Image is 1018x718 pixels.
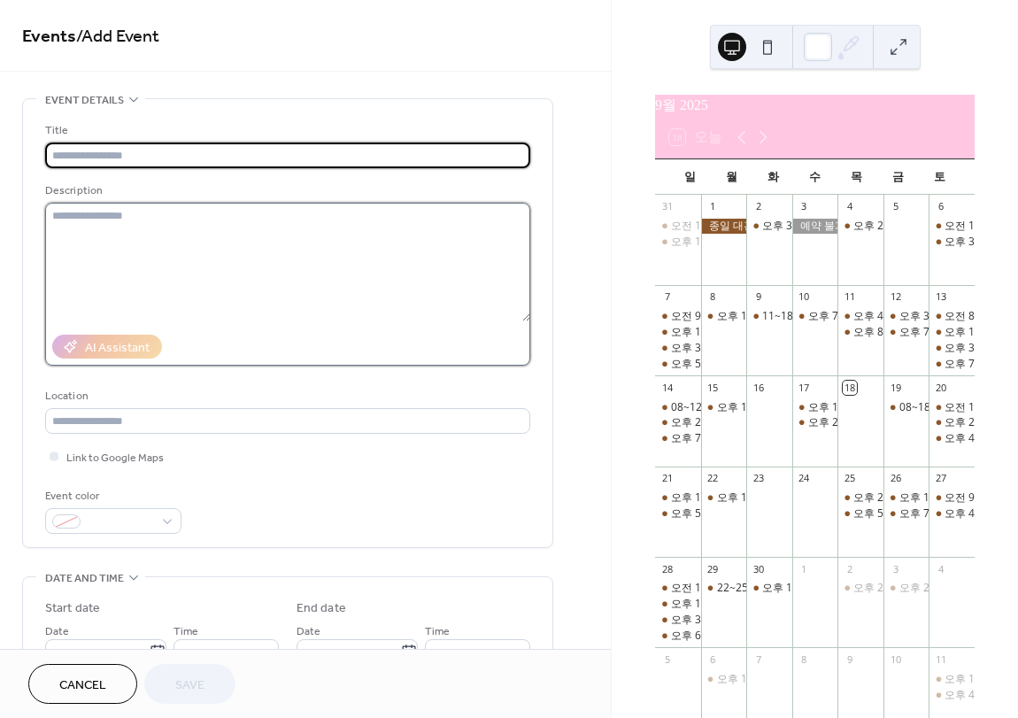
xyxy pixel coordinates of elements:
[671,431,825,446] div: 오후 7~10, 이*[PERSON_NAME]
[671,506,746,521] div: 오후 5~9, 유*호
[837,581,883,596] div: 오후 2~4, 박*우
[655,597,701,612] div: 오후 12~2, 엄*슬
[22,19,76,54] a: Events
[853,325,1001,340] div: 오후 8~10, [PERSON_NAME]연
[929,688,975,703] div: 오후 4~6, 손*원
[808,309,956,324] div: 오후 7~9, [PERSON_NAME]*인
[671,490,752,506] div: 오후 12~2, 음*원
[843,200,856,213] div: 4
[671,219,752,234] div: 오전 11~1, 길*군
[671,613,746,628] div: 오후 3~6, 이*진
[717,490,865,506] div: 오후 1~3, [PERSON_NAME]*은
[711,159,752,195] div: 월
[297,622,320,641] span: Date
[883,581,929,596] div: 오후 2~8, 장*현
[792,219,838,234] div: 예약 불가
[660,472,674,485] div: 21
[746,309,792,324] div: 11~18시, 김*민
[655,95,975,116] div: 9월 2025
[660,652,674,666] div: 5
[752,290,765,304] div: 9
[655,490,701,506] div: 오후 12~2, 음*원
[899,506,975,521] div: 오후 7~9, 주*정
[706,562,720,575] div: 29
[746,581,792,596] div: 오후 1~3, 이*란
[669,159,711,195] div: 일
[889,200,902,213] div: 5
[717,672,865,687] div: 오후 1~4, [PERSON_NAME]*규
[929,341,975,356] div: 오후 3~6, 김*진
[853,490,1001,506] div: 오후 2~4, [PERSON_NAME]*선
[934,200,947,213] div: 6
[934,381,947,394] div: 20
[752,652,765,666] div: 7
[808,415,883,430] div: 오후 2~5, 장*섭
[746,219,792,234] div: 오후 3~5, 이*진
[706,381,720,394] div: 15
[655,581,701,596] div: 오전 10~12, 문*민
[671,581,759,596] div: 오전 10~12, 문*민
[877,159,919,195] div: 금
[899,309,975,324] div: 오후 3~6, 이*인
[752,381,765,394] div: 16
[762,309,909,324] div: 11~18시, [PERSON_NAME]*민
[660,562,674,575] div: 28
[717,309,792,324] div: 오후 1~3, 박*현
[297,599,346,618] div: End date
[671,357,746,372] div: 오후 5~7, 문*민
[752,562,765,575] div: 30
[853,506,995,521] div: 오후 5~7, [PERSON_NAME]연
[655,325,701,340] div: 오후 1~3, 이*환
[843,381,856,394] div: 18
[655,235,701,250] div: 오후 1~4, 문*우
[660,290,674,304] div: 7
[929,672,975,687] div: 오후 1~4, 김*연
[843,472,856,485] div: 25
[45,121,527,140] div: Title
[934,562,947,575] div: 4
[655,309,701,324] div: 오전 9~11, 정*정
[889,562,902,575] div: 3
[794,159,836,195] div: 수
[655,357,701,372] div: 오후 5~7, 문*민
[792,309,838,324] div: 오후 7~9, 최*인
[843,562,856,575] div: 2
[671,235,746,250] div: 오후 1~4, 문*우
[929,357,975,372] div: 오후 7~9, 문*율
[701,490,747,506] div: 오후 1~3, 최*은
[889,290,902,304] div: 12
[899,400,991,415] div: 08~18시, 베스**립
[655,629,701,644] div: 오후 6~9, 이*연
[655,613,701,628] div: 오후 3~6, 이*진
[889,381,902,394] div: 19
[798,381,811,394] div: 17
[425,622,450,641] span: Time
[655,506,701,521] div: 오후 5~9, 유*호
[889,652,902,666] div: 10
[798,290,811,304] div: 10
[660,200,674,213] div: 31
[45,599,100,618] div: Start date
[671,309,752,324] div: 오전 9~11, 정*정
[808,400,898,415] div: 오후 12~2, 마**23
[883,490,929,506] div: 오후 1~5 김*현
[798,472,811,485] div: 24
[853,581,1001,596] div: 오후 2~4, [PERSON_NAME]*우
[717,581,864,596] div: 22~25시, [PERSON_NAME]*주
[671,415,746,430] div: 오후 2~5, 서*샘
[929,415,975,430] div: 오후 2~4, 박*연
[752,159,794,195] div: 화
[28,664,137,704] button: Cancel
[929,431,975,446] div: 오후 4~7, 이*섭
[929,325,975,340] div: 오후 12~2, 장*정
[837,325,883,340] div: 오후 8~10, 박*연
[45,569,124,588] span: Date and time
[853,309,929,324] div: 오후 4~6, 이*은
[706,472,720,485] div: 22
[45,181,527,200] div: Description
[934,472,947,485] div: 27
[671,597,752,612] div: 오후 12~2, 엄*슬
[66,449,164,467] span: Link to Google Maps
[174,622,198,641] span: Time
